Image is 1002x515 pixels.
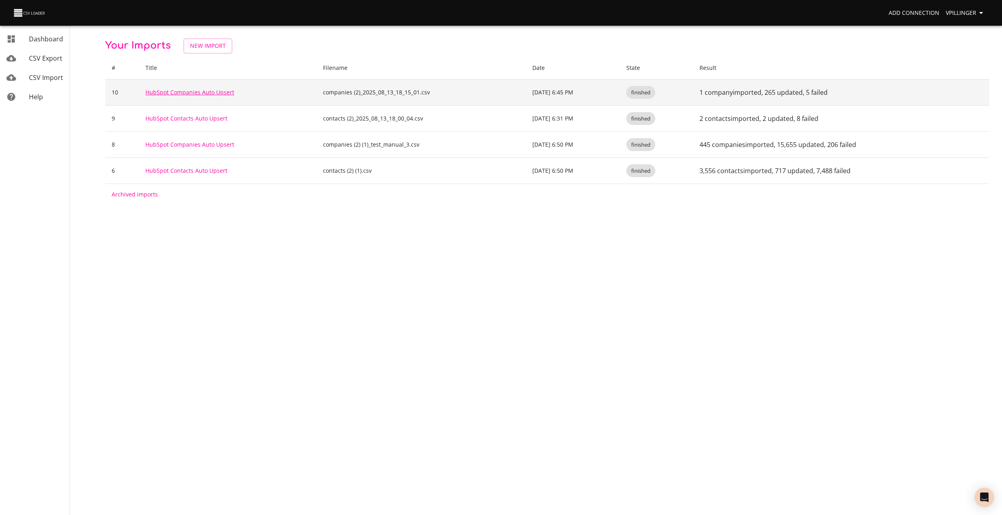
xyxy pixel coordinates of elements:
span: Dashboard [29,35,63,43]
a: HubSpot Companies Auto Upsert [145,141,234,148]
span: finished [626,115,655,123]
span: finished [626,89,655,96]
td: companies (2)_2025_08_13_18_15_01.csv [317,79,526,105]
th: Result [693,57,989,80]
a: HubSpot Companies Auto Upsert [145,88,234,96]
p: 2 contacts imported , 2 updated , 8 failed [699,114,983,123]
a: HubSpot Contacts Auto Upsert [145,114,227,122]
a: Archived imports [112,190,158,198]
img: CSV Loader [13,7,47,18]
td: [DATE] 6:45 PM [526,79,620,105]
th: # [105,57,139,80]
th: State [620,57,693,80]
td: 8 [105,131,139,157]
a: Add Connection [885,6,943,20]
td: 6 [105,157,139,184]
p: 1 company imported , 265 updated , 5 failed [699,88,983,97]
span: New Import [190,41,226,51]
span: vpillinger [946,8,986,18]
td: companies (2) (1)_test_manual_3.csv [317,131,526,157]
td: [DATE] 6:31 PM [526,105,620,131]
span: Your Imports [105,40,171,51]
span: finished [626,167,655,175]
td: [DATE] 6:50 PM [526,157,620,184]
p: 3,556 contacts imported , 717 updated , 7,488 failed [699,166,983,176]
td: 9 [105,105,139,131]
span: finished [626,141,655,149]
span: CSV Import [29,73,63,82]
th: Date [526,57,620,80]
td: contacts (2) (1).csv [317,157,526,184]
a: New Import [184,39,232,53]
span: Add Connection [889,8,939,18]
a: HubSpot Contacts Auto Upsert [145,167,227,174]
td: 10 [105,79,139,105]
td: contacts (2)_2025_08_13_18_00_04.csv [317,105,526,131]
button: vpillinger [943,6,989,20]
p: 445 companies imported , 15,655 updated , 206 failed [699,140,983,149]
th: Title [139,57,317,80]
span: CSV Export [29,54,62,63]
td: [DATE] 6:50 PM [526,131,620,157]
th: Filename [317,57,526,80]
span: Help [29,92,43,101]
div: Open Intercom Messenger [975,488,994,507]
